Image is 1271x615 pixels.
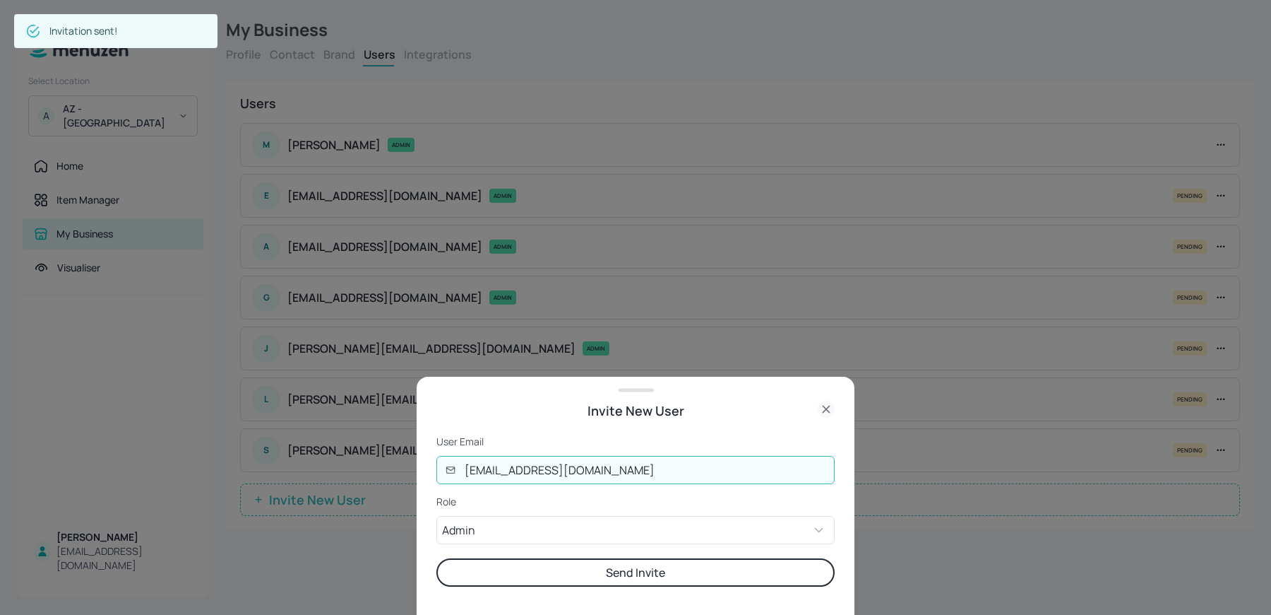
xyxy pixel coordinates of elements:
button: Send Invite [436,558,835,587]
p: Role [436,495,835,509]
input: User Email [456,456,835,484]
p: User Email [436,435,835,449]
div: Admin [436,516,811,544]
div: Invitation sent! [49,18,117,44]
div: Invite New User [436,401,835,421]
